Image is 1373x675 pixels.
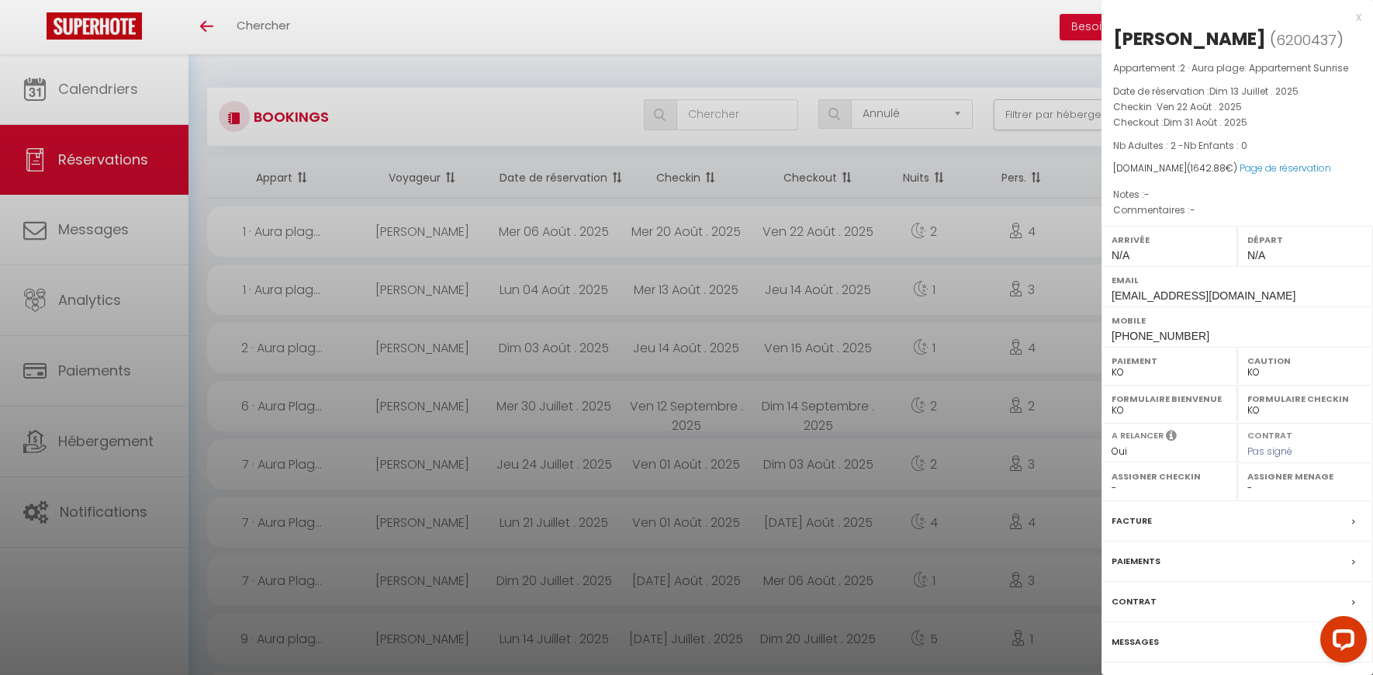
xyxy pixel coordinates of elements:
[1112,391,1227,407] label: Formulaire Bienvenue
[1190,203,1195,216] span: -
[1184,139,1247,152] span: Nb Enfants : 0
[1113,161,1361,176] div: [DOMAIN_NAME]
[1112,313,1363,328] label: Mobile
[1113,84,1361,99] p: Date de réservation :
[1113,99,1361,115] p: Checkin :
[1247,232,1363,247] label: Départ
[1247,249,1265,261] span: N/A
[1112,249,1129,261] span: N/A
[1247,469,1363,484] label: Assigner Menage
[1187,161,1237,175] span: ( €)
[1157,100,1242,113] span: Ven 22 Août . 2025
[1191,161,1226,175] span: 1642.88
[1112,330,1209,342] span: [PHONE_NUMBER]
[1102,8,1361,26] div: x
[1113,61,1361,76] p: Appartement :
[1113,202,1361,218] p: Commentaires :
[1209,85,1299,98] span: Dim 13 Juillet . 2025
[1113,26,1266,51] div: [PERSON_NAME]
[1247,445,1292,458] span: Pas signé
[1112,634,1159,650] label: Messages
[1112,289,1295,302] span: [EMAIL_ADDRESS][DOMAIN_NAME]
[1112,513,1152,529] label: Facture
[1270,29,1344,50] span: ( )
[1164,116,1247,129] span: Dim 31 Août . 2025
[1112,594,1157,610] label: Contrat
[1113,187,1361,202] p: Notes :
[1112,553,1160,569] label: Paiements
[1276,30,1337,50] span: 6200437
[1247,391,1363,407] label: Formulaire Checkin
[1112,272,1363,288] label: Email
[1112,232,1227,247] label: Arrivée
[1308,610,1373,675] iframe: LiveChat chat widget
[1112,353,1227,369] label: Paiement
[1166,429,1177,446] i: Sélectionner OUI si vous souhaiter envoyer les séquences de messages post-checkout
[1247,353,1363,369] label: Caution
[1112,469,1227,484] label: Assigner Checkin
[1180,61,1348,74] span: 2 · Aura plage: Appartement Sunrise
[1240,161,1331,175] a: Page de réservation
[1144,188,1150,201] span: -
[1112,429,1164,442] label: A relancer
[1113,115,1361,130] p: Checkout :
[1113,139,1247,152] span: Nb Adultes : 2 -
[1247,429,1292,439] label: Contrat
